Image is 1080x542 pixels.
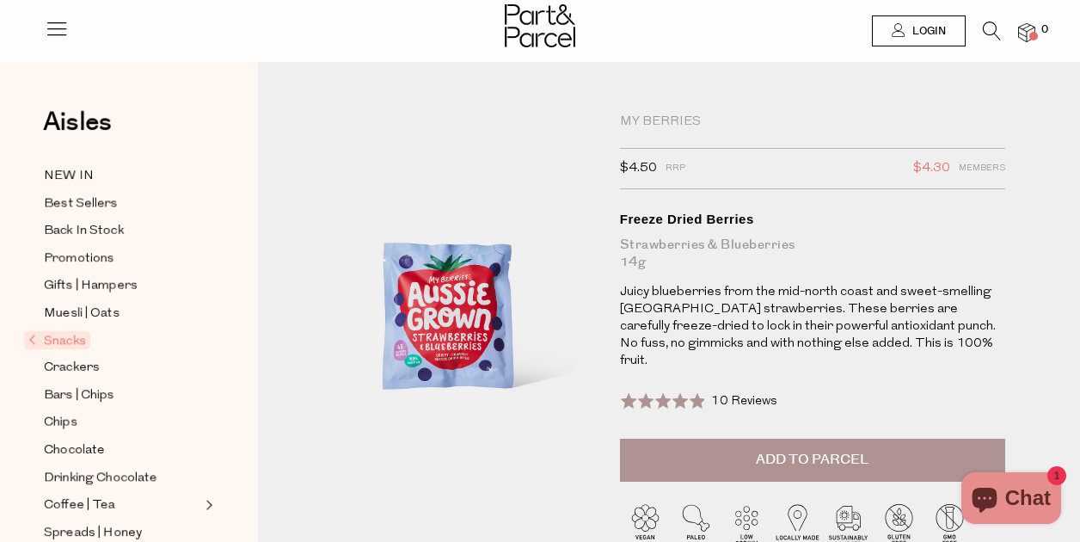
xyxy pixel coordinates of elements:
span: Promotions [44,249,114,269]
span: NEW IN [44,166,94,187]
span: $4.30 [913,157,950,180]
span: Members [959,157,1005,180]
a: 0 [1018,23,1035,41]
a: Drinking Chocolate [44,467,200,489]
span: Add to Parcel [756,450,868,470]
span: Gifts | Hampers [44,276,138,297]
div: My Berries [620,114,1005,131]
span: Chips [44,413,77,434]
a: Bars | Chips [44,385,200,406]
a: Best Sellers [44,193,200,214]
span: Best Sellers [44,194,118,214]
span: Crackers [44,358,100,379]
a: NEW IN [44,165,200,187]
span: Login [908,24,946,39]
inbox-online-store-chat: Shopify online store chat [956,472,1066,528]
span: Coffee | Tea [44,496,115,516]
a: Back In Stock [44,220,200,242]
a: Coffee | Tea [44,495,200,516]
div: Strawberries & Blueberries 14g [620,237,1005,271]
span: Bars | Chips [44,385,114,406]
p: Juicy blueberries from the mid-north coast and sweet-smelling [GEOGRAPHIC_DATA] strawberries. The... [620,284,1005,370]
span: Aisles [43,103,112,141]
button: Add to Parcel [620,439,1005,482]
img: Freeze Dried Berries [310,114,594,450]
span: 0 [1037,22,1052,38]
a: Chocolate [44,440,200,461]
button: Expand/Collapse Coffee | Tea [201,495,213,515]
span: $4.50 [620,157,657,180]
a: Crackers [44,357,200,379]
span: Chocolate [44,440,105,461]
span: Snacks [24,331,90,349]
a: Chips [44,412,200,434]
span: Muesli | Oats [44,304,120,324]
span: Drinking Chocolate [44,468,157,489]
span: Back In Stock [44,221,124,242]
span: RRP [666,157,685,180]
span: 10 Reviews [711,395,777,408]
a: Login [872,15,966,46]
a: Promotions [44,248,200,269]
a: Muesli | Oats [44,303,200,324]
a: Aisles [43,109,112,152]
a: Snacks [28,330,200,351]
div: Freeze Dried Berries [620,211,1005,228]
a: Gifts | Hampers [44,275,200,297]
img: Part&Parcel [505,4,575,47]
